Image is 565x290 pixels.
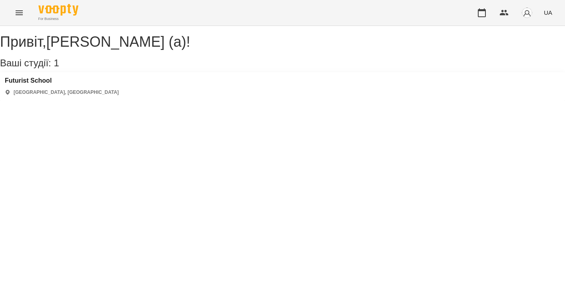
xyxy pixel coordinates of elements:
[541,5,555,20] button: UA
[54,58,59,68] span: 1
[544,8,552,17] span: UA
[14,89,119,96] p: [GEOGRAPHIC_DATA], [GEOGRAPHIC_DATA]
[38,16,78,22] span: For Business
[10,3,29,22] button: Menu
[521,7,533,18] img: avatar_s.png
[5,77,119,84] a: Futurist School
[38,4,78,16] img: Voopty Logo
